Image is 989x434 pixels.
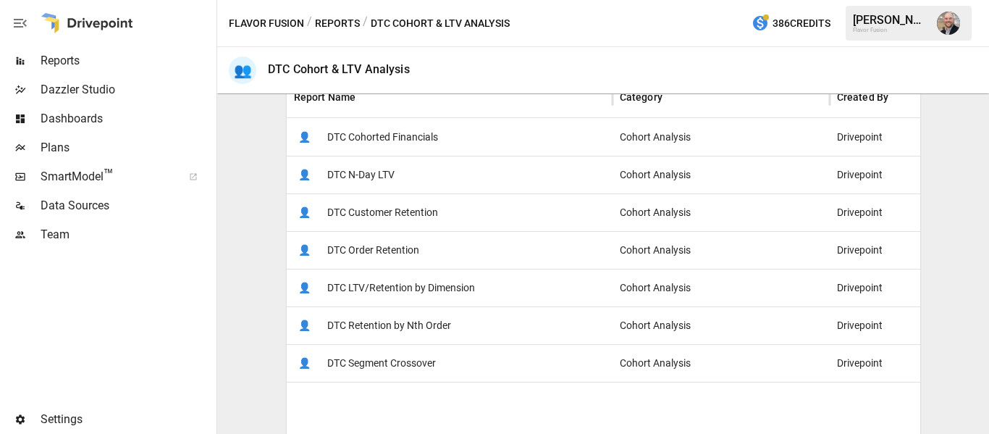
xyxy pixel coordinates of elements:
span: DTC LTV/Retention by Dimension [327,270,475,306]
span: Team [41,226,214,243]
span: SmartModel [41,168,173,185]
div: Cohort Analysis [613,269,830,306]
button: Reports [315,14,360,33]
div: Cohort Analysis [613,344,830,382]
div: Cohort Analysis [613,231,830,269]
span: Reports [41,52,214,70]
div: DTC Cohort & LTV Analysis [268,62,410,76]
span: DTC Segment Crossover [327,345,436,382]
span: 386 Credits [773,14,830,33]
div: [PERSON_NAME] [853,13,928,27]
span: 👤 [294,352,316,374]
button: Sort [890,87,910,107]
span: 👤 [294,126,316,148]
span: 👤 [294,201,316,223]
span: DTC Retention by Nth Order [327,307,451,344]
span: ™ [104,166,114,184]
div: Cohort Analysis [613,118,830,156]
div: / [307,14,312,33]
span: Settings [41,411,214,428]
div: Cohort Analysis [613,193,830,231]
div: Cohort Analysis [613,306,830,344]
button: Sort [664,87,684,107]
span: DTC N-Day LTV [327,157,395,193]
button: Dustin Jacobson [928,3,969,43]
span: Data Sources [41,197,214,214]
div: Cohort Analysis [613,156,830,193]
img: Dustin Jacobson [937,12,960,35]
span: 👤 [294,239,316,261]
button: Sort [357,87,377,107]
div: 👥 [229,57,256,84]
span: 👤 [294,277,316,299]
div: Created By [837,91,889,103]
div: Flavor Fusion [853,27,928,33]
span: Dashboards [41,110,214,128]
button: Flavor Fusion [229,14,304,33]
span: Dazzler Studio [41,81,214,99]
button: 386Credits [746,10,836,37]
div: Report Name [294,91,356,103]
span: DTC Customer Retention [327,194,438,231]
span: DTC Order Retention [327,232,419,269]
span: Plans [41,139,214,157]
div: Category [620,91,662,103]
span: DTC Cohorted Financials [327,119,438,156]
span: 👤 [294,314,316,336]
span: 👤 [294,164,316,185]
div: / [363,14,368,33]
